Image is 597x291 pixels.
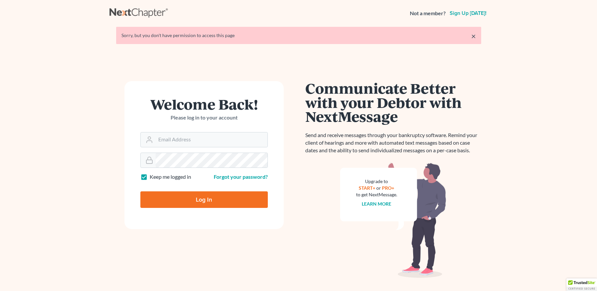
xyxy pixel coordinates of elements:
a: Sign up [DATE]! [448,11,488,16]
strong: Not a member? [410,10,446,17]
p: Please log in to your account [140,114,268,121]
a: × [471,32,476,40]
div: to get NextMessage. [356,191,397,198]
img: nextmessage_bg-59042aed3d76b12b5cd301f8e5b87938c9018125f34e5fa2b7a6b67550977c72.svg [340,162,446,278]
a: PRO+ [382,185,394,191]
p: Send and receive messages through your bankruptcy software. Remind your client of hearings and mo... [305,131,481,154]
div: TrustedSite Certified [566,278,597,291]
a: START+ [359,185,375,191]
input: Email Address [156,132,267,147]
a: Forgot your password? [214,173,268,180]
label: Keep me logged in [150,173,191,181]
span: or [376,185,381,191]
div: Upgrade to [356,178,397,185]
input: Log In [140,191,268,208]
a: Learn more [362,201,391,207]
h1: Communicate Better with your Debtor with NextMessage [305,81,481,123]
h1: Welcome Back! [140,97,268,111]
div: Sorry, but you don't have permission to access this page [121,32,476,39]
